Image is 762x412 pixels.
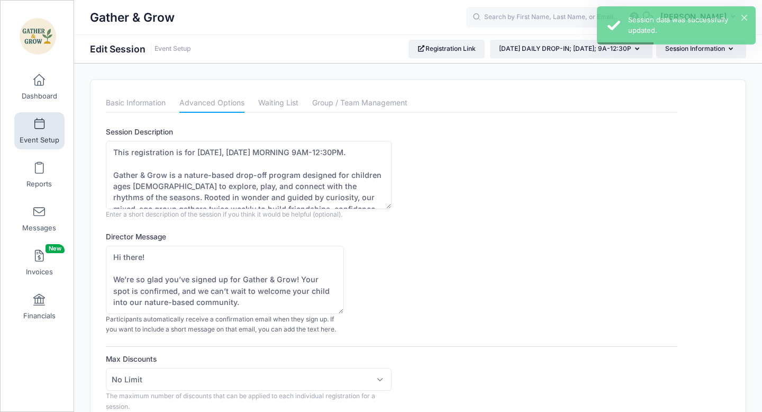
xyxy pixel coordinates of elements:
label: Session Description [106,127,392,137]
span: No Limit [106,368,392,391]
button: × [741,15,747,21]
span: Dashboard [22,92,57,101]
input: Search by First Name, Last Name, or Email... [466,7,625,28]
img: Gather & Grow [18,16,58,56]
textarea: Hi there! We’re so glad you’ve signed up for Gather & Grow! Your spot is confirmed, and we can’t ... [106,246,344,314]
a: Group / Team Management [312,94,407,113]
a: InvoicesNew [14,244,65,281]
a: Waiting List [258,94,298,113]
h1: Edit Session [90,43,191,55]
label: Max Discounts [106,354,392,364]
button: [DATE] DAILY DROP-IN; [DATE]; 9A-12:30P [490,40,652,58]
a: Financials [14,288,65,325]
span: No Limit [112,374,142,385]
h1: Gather & Grow [90,5,175,30]
div: Session data was successfully updated. [628,15,747,35]
span: Participants automatically receive a confirmation email when they sign up. If you want to include... [106,315,336,334]
span: New [46,244,65,253]
label: Director Message [106,231,392,242]
a: Registration Link [409,40,485,58]
a: Event Setup [155,45,191,53]
span: Event Setup [20,136,59,145]
a: Reports [14,156,65,193]
span: Reports [26,180,52,189]
textarea: This registration is for [DATE], [DATE] MORNING 9AM-12:30PM. Gather & Grow is a nature-based drop... [106,141,392,209]
a: Gather & Grow [1,11,75,61]
span: Enter a short description of the session if you think it would be helpful (optional). [106,210,342,218]
button: [PERSON_NAME] [654,5,746,30]
a: Event Setup [14,112,65,149]
span: [DATE] DAILY DROP-IN; [DATE]; 9A-12:30P [499,44,631,52]
a: Dashboard [14,68,65,105]
a: Basic Information [106,94,166,113]
a: Messages [14,200,65,237]
span: Invoices [26,267,53,276]
button: Session Information [656,40,746,58]
a: Advanced Options [179,94,244,113]
span: Messages [22,223,56,232]
span: Financials [23,311,56,320]
span: The maximum number of discounts that can be applied to each individual registration for a session. [106,392,375,410]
